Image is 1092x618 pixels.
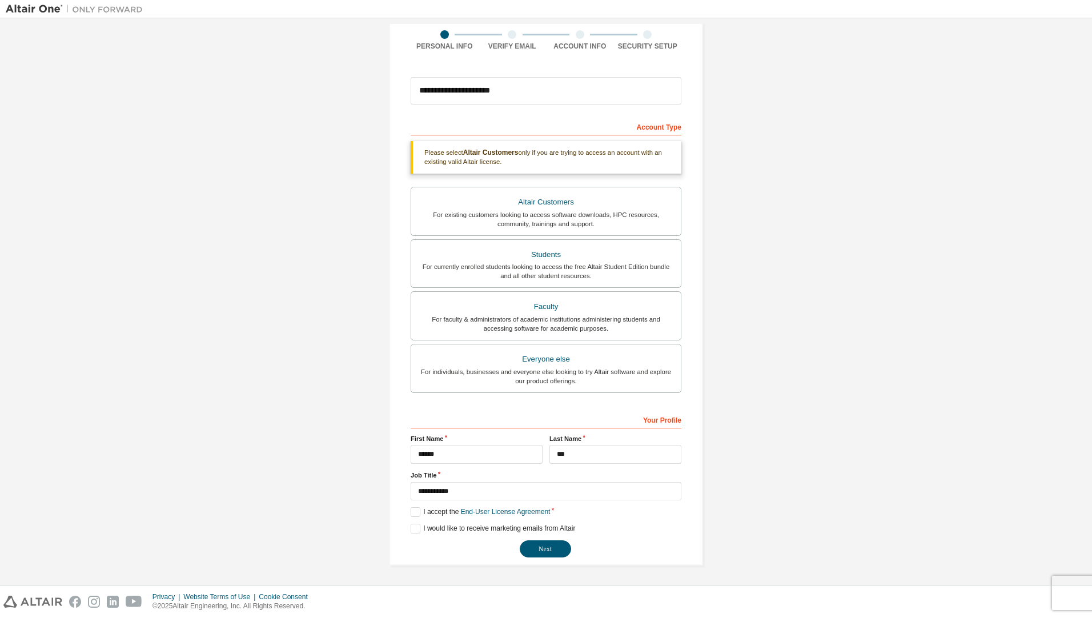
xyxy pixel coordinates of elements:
img: youtube.svg [126,596,142,608]
a: End-User License Agreement [461,508,551,516]
div: Everyone else [418,351,674,367]
img: instagram.svg [88,596,100,608]
div: Verify Email [479,42,547,51]
div: Personal Info [411,42,479,51]
b: Altair Customers [463,149,519,156]
div: Students [418,247,674,263]
div: Your Profile [411,410,681,428]
img: linkedin.svg [107,596,119,608]
div: Privacy [152,592,183,601]
label: I accept the [411,507,550,517]
div: Account Type [411,117,681,135]
p: © 2025 Altair Engineering, Inc. All Rights Reserved. [152,601,315,611]
div: For faculty & administrators of academic institutions administering students and accessing softwa... [418,315,674,333]
div: For individuals, businesses and everyone else looking to try Altair software and explore our prod... [418,367,674,386]
div: Security Setup [614,42,682,51]
div: For currently enrolled students looking to access the free Altair Student Edition bundle and all ... [418,262,674,280]
label: Last Name [549,434,681,443]
div: For existing customers looking to access software downloads, HPC resources, community, trainings ... [418,210,674,228]
img: facebook.svg [69,596,81,608]
label: Job Title [411,471,681,480]
div: Faculty [418,299,674,315]
div: Cookie Consent [259,592,314,601]
div: Altair Customers [418,194,674,210]
div: Website Terms of Use [183,592,259,601]
img: altair_logo.svg [3,596,62,608]
label: First Name [411,434,543,443]
img: Altair One [6,3,148,15]
button: Next [520,540,571,557]
div: Please select only if you are trying to access an account with an existing valid Altair license. [411,141,681,174]
label: I would like to receive marketing emails from Altair [411,524,575,533]
div: Account Info [546,42,614,51]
